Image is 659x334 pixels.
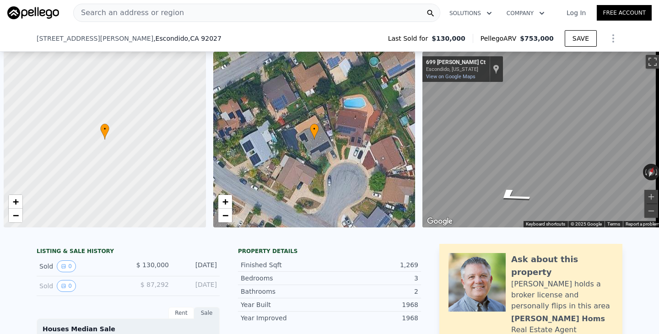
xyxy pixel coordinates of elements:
span: + [13,196,19,207]
div: • [100,124,109,140]
div: Houses Median Sale [43,324,214,334]
div: 1968 [329,313,418,323]
div: • [310,124,319,140]
span: Pellego ARV [481,34,520,43]
div: Property details [238,248,421,255]
button: View historical data [57,280,76,292]
span: • [310,125,319,133]
button: Show Options [604,29,622,48]
div: 699 [PERSON_NAME] Ct [426,59,486,66]
div: Year Built [241,300,329,309]
div: Bedrooms [241,274,329,283]
span: Last Sold for [388,34,432,43]
div: Rent [168,307,194,319]
span: $130,000 [432,34,465,43]
div: 2 [329,287,418,296]
button: Reset the view [645,163,658,181]
span: © 2025 Google [571,221,602,226]
a: Zoom in [9,195,22,209]
path: Go Southwest, Fondale Ct [479,185,546,207]
a: Terms (opens in new tab) [607,221,620,226]
div: 1968 [329,300,418,309]
span: $ 87,292 [140,281,169,288]
button: Company [499,5,552,22]
div: [PERSON_NAME] Homs [511,313,605,324]
div: Escondido, [US_STATE] [426,66,486,72]
span: − [13,210,19,221]
span: $753,000 [520,35,554,42]
div: [PERSON_NAME] holds a broker license and personally flips in this area [511,279,613,312]
span: − [222,210,228,221]
a: Zoom in [218,195,232,209]
div: Ask about this property [511,253,613,279]
button: SAVE [565,30,597,47]
a: Show location on map [493,64,499,74]
a: Log In [556,8,597,17]
div: Sold [39,280,121,292]
img: Google [425,215,455,227]
span: , CA 92027 [188,35,221,42]
span: • [100,125,109,133]
div: Sold [39,260,121,272]
span: [STREET_ADDRESS][PERSON_NAME] [37,34,153,43]
div: [DATE] [176,280,217,292]
button: Zoom out [644,204,658,218]
button: Rotate counterclockwise [643,164,648,180]
a: Free Account [597,5,652,21]
span: $ 130,000 [136,261,169,269]
div: LISTING & SALE HISTORY [37,248,220,257]
div: Finished Sqft [241,260,329,269]
div: 1,269 [329,260,418,269]
div: Year Improved [241,313,329,323]
span: , Escondido [153,34,221,43]
a: View on Google Maps [426,74,475,80]
a: Zoom out [9,209,22,222]
div: Sale [194,307,220,319]
button: View historical data [57,260,76,272]
div: [DATE] [176,260,217,272]
a: Zoom out [218,209,232,222]
button: Keyboard shortcuts [526,221,565,227]
div: 3 [329,274,418,283]
span: Search an address or region [74,7,184,18]
span: + [222,196,228,207]
div: Bathrooms [241,287,329,296]
img: Pellego [7,6,59,19]
a: Open this area in Google Maps (opens a new window) [425,215,455,227]
button: Zoom in [644,190,658,204]
button: Solutions [442,5,499,22]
